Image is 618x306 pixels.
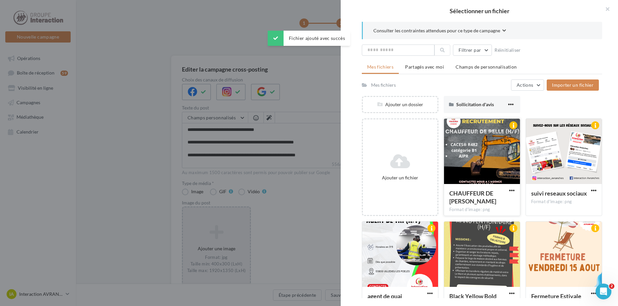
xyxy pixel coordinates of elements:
span: Actions [517,82,533,88]
span: Consulter les contraintes attendues pour ce type de campagne [373,27,500,34]
div: Format d'image: png [531,199,597,205]
button: Consulter les contraintes attendues pour ce type de campagne [373,27,506,35]
iframe: Intercom live chat [596,284,611,299]
span: agent de quai [367,292,402,300]
button: Réinitialiser [492,46,524,54]
div: Mes fichiers [371,82,396,88]
span: Importer un fichier [552,82,594,88]
span: 2 [609,284,614,289]
div: Ajouter un fichier [365,174,435,181]
span: CHAUFFEUR DE PELLE [449,190,496,205]
span: suivi reseaux sociaux [531,190,587,197]
div: Format d'image: png [449,207,515,213]
span: Sollicitation d'avis [456,102,494,107]
span: Partagés avec moi [405,64,444,70]
span: Champs de personnalisation [456,64,517,70]
button: Filtrer par [453,45,492,56]
span: Mes fichiers [367,64,394,70]
div: Ajouter un dossier [363,101,437,108]
button: Actions [511,79,544,91]
div: Fichier ajouté avec succès [268,31,350,46]
h2: Sélectionner un fichier [351,8,607,14]
button: Importer un fichier [547,79,599,91]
